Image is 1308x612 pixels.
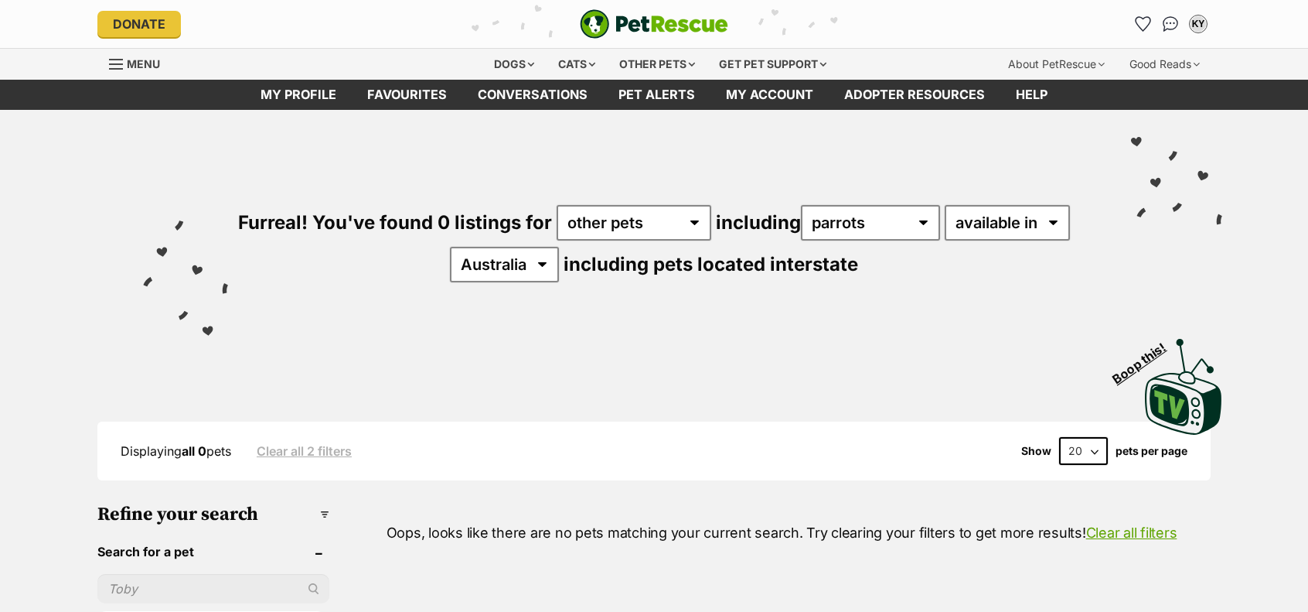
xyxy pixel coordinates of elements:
div: Other pets [608,49,706,80]
span: Menu [127,57,160,70]
a: PetRescue [580,9,728,39]
a: Help [1000,80,1063,110]
img: chat-41dd97257d64d25036548639549fe6c8038ab92f7586957e7f3b1b290dea8141.svg [1163,16,1179,32]
a: Conversations [1158,12,1183,36]
a: My profile [245,80,352,110]
p: Oops, looks like there are no pets matching your current search. Try clearing your filters to get... [353,522,1211,543]
a: Pet alerts [603,80,710,110]
a: Favourites [1130,12,1155,36]
a: conversations [462,80,603,110]
div: KY [1190,16,1206,32]
input: Toby [97,574,329,603]
header: Search for a pet [97,545,329,559]
a: Favourites [352,80,462,110]
span: Boop this! [1110,330,1181,386]
div: About PetRescue [997,49,1116,80]
a: Clear all filters [1086,525,1177,541]
span: Show [1021,445,1051,457]
div: Get pet support [708,49,837,80]
span: Displaying pets [121,443,231,459]
a: My account [710,80,829,110]
ul: Account quick links [1130,12,1211,36]
a: Boop this! [1145,325,1222,438]
div: Cats [547,49,606,80]
span: Furreal! You've found 0 listings for [238,211,552,234]
h3: Refine your search [97,504,329,525]
span: including [716,211,945,234]
strong: all 0 [182,443,206,459]
a: Clear all 2 filters [257,444,352,458]
a: Adopter resources [829,80,1000,110]
div: Good Reads [1119,49,1211,80]
label: pets per page [1116,445,1187,457]
img: PetRescue TV logo [1145,339,1222,435]
a: Donate [97,11,181,37]
a: Menu [109,49,171,77]
img: logo-e224e6f780fb5917bec1dbf3a21bbac754714ae5b6737aabdf751b685950b380.svg [580,9,728,39]
span: including pets located interstate [564,253,858,275]
div: Dogs [483,49,545,80]
button: My account [1186,12,1211,36]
